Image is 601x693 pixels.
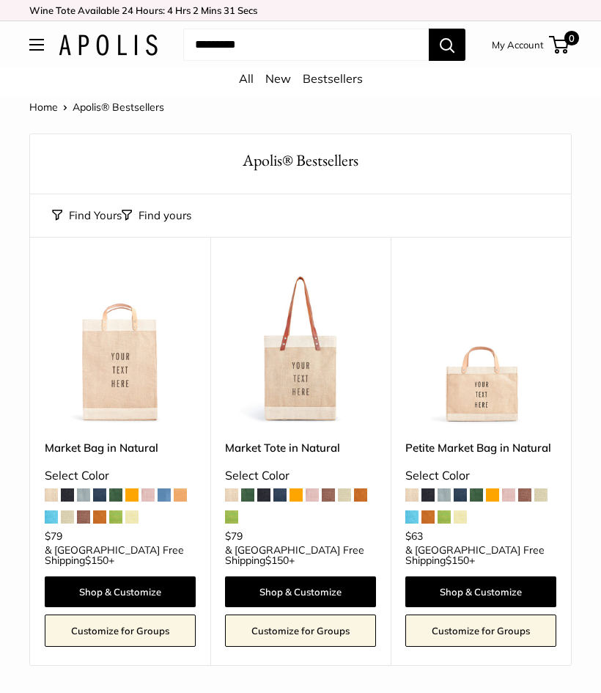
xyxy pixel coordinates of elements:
button: Find Yours [52,205,122,226]
a: Market Bag in NaturalMarket Bag in Natural [45,274,196,425]
span: 0 [564,31,579,45]
a: My Account [492,36,544,54]
span: Mins [201,4,221,16]
span: 31 [224,4,235,16]
span: Hrs [175,4,191,16]
button: Search [429,29,465,61]
input: Search... [183,29,429,61]
img: Petite Market Bag in Natural [405,274,556,425]
a: Petite Market Bag in Naturaldescription_Effortless style that elevates every moment [405,274,556,425]
a: Market Tote in Natural [225,439,376,456]
span: 2 [193,4,199,16]
span: & [GEOGRAPHIC_DATA] Free Shipping + [225,545,376,565]
div: Select Color [225,465,376,487]
a: 0 [550,36,569,54]
div: Select Color [405,465,556,487]
span: $79 [45,529,62,543]
span: Apolis® Bestsellers [73,100,164,114]
span: $79 [225,529,243,543]
a: Shop & Customize [405,576,556,607]
span: $150 [265,554,289,567]
span: Secs [237,4,257,16]
a: All [239,71,254,86]
a: description_Make it yours with custom printed text.description_The Original Market bag in its 4 n... [225,274,376,425]
a: Shop & Customize [225,576,376,607]
a: Customize for Groups [45,615,196,647]
a: Market Bag in Natural [45,439,196,456]
span: $150 [85,554,108,567]
a: Customize for Groups [225,615,376,647]
a: Home [29,100,58,114]
span: & [GEOGRAPHIC_DATA] Free Shipping + [45,545,196,565]
a: New [265,71,291,86]
a: Shop & Customize [45,576,196,607]
span: $63 [405,529,423,543]
a: Customize for Groups [405,615,556,647]
img: Market Bag in Natural [45,274,196,425]
img: description_Make it yours with custom printed text. [225,274,376,425]
a: Petite Market Bag in Natural [405,439,556,456]
nav: Breadcrumb [29,98,164,117]
button: Open menu [29,39,44,51]
h1: Apolis® Bestsellers [52,149,549,172]
span: 4 [167,4,173,16]
div: Select Color [45,465,196,487]
img: Apolis [59,34,158,56]
span: $150 [446,554,469,567]
span: & [GEOGRAPHIC_DATA] Free Shipping + [405,545,556,565]
a: Bestsellers [303,71,363,86]
button: Filter collection [122,205,191,226]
